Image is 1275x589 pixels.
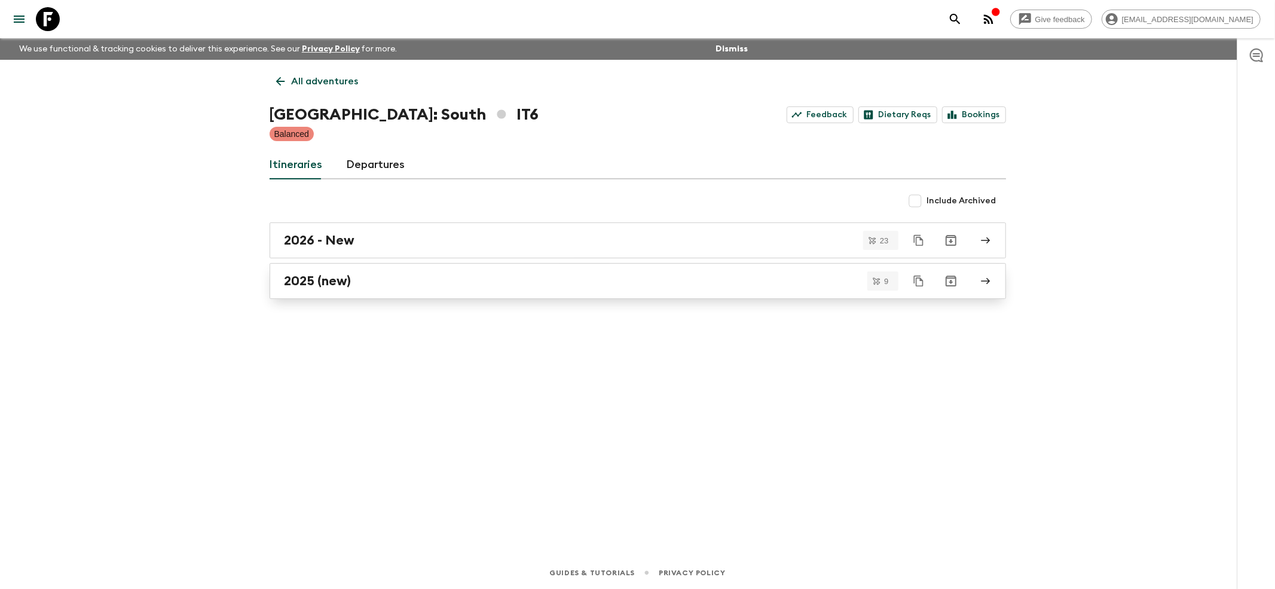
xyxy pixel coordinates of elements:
a: 2025 (new) [270,263,1006,299]
a: Privacy Policy [659,566,725,579]
button: Archive [939,269,963,293]
button: Archive [939,228,963,252]
span: Give feedback [1029,15,1091,24]
a: Guides & Tutorials [549,566,635,579]
span: 9 [877,277,895,285]
h2: 2025 (new) [285,273,351,289]
a: All adventures [270,69,365,93]
button: Duplicate [908,230,930,251]
button: Duplicate [908,270,930,292]
h1: [GEOGRAPHIC_DATA]: South IT6 [270,103,539,127]
div: [EMAIL_ADDRESS][DOMAIN_NAME] [1102,10,1261,29]
h2: 2026 - New [285,233,355,248]
p: We use functional & tracking cookies to deliver this experience. See our for more. [14,38,402,60]
p: Balanced [274,128,309,140]
a: Privacy Policy [302,45,360,53]
a: Departures [347,151,405,179]
p: All adventures [292,74,359,88]
a: Bookings [942,106,1006,123]
a: 2026 - New [270,222,1006,258]
button: search adventures [943,7,967,31]
span: [EMAIL_ADDRESS][DOMAIN_NAME] [1115,15,1260,24]
span: Include Archived [927,195,996,207]
span: 23 [873,237,895,245]
button: menu [7,7,31,31]
a: Itineraries [270,151,323,179]
a: Feedback [787,106,854,123]
button: Dismiss [713,41,751,57]
a: Dietary Reqs [858,106,937,123]
a: Give feedback [1010,10,1092,29]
